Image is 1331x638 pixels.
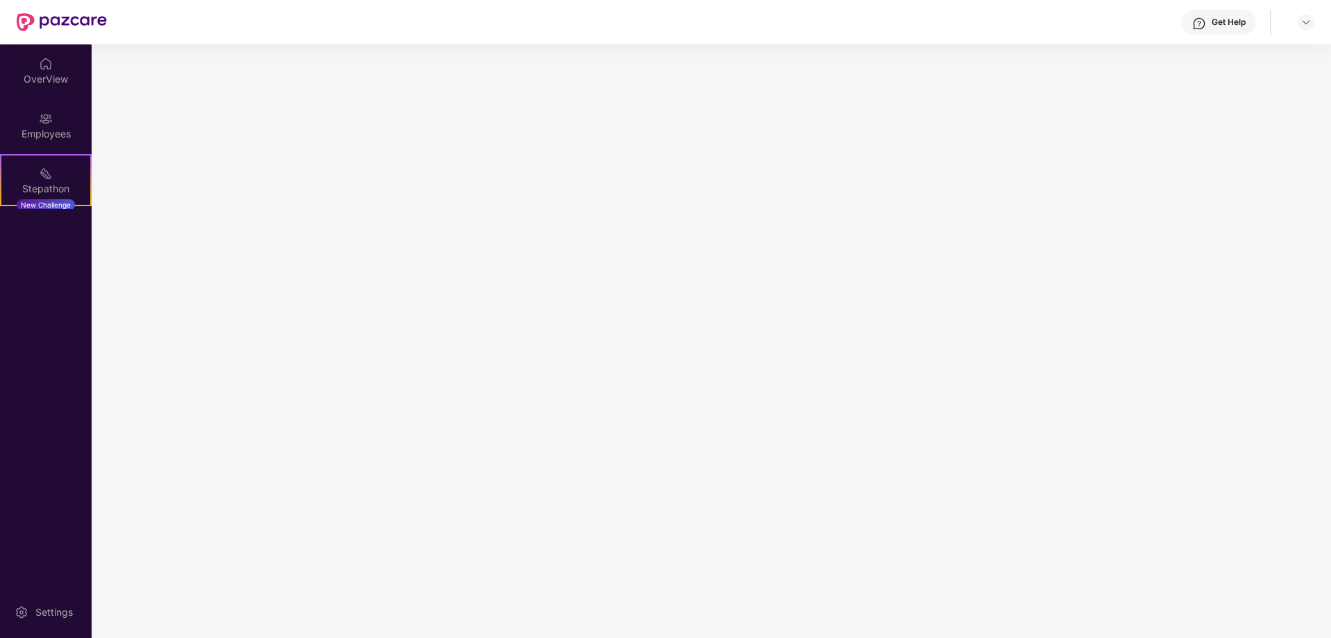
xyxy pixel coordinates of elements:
img: svg+xml;base64,PHN2ZyBpZD0iRW1wbG95ZWVzIiB4bWxucz0iaHR0cDovL3d3dy53My5vcmcvMjAwMC9zdmciIHdpZHRoPS... [39,112,53,126]
img: svg+xml;base64,PHN2ZyBpZD0iSGVscC0zMngzMiIgeG1sbnM9Imh0dHA6Ly93d3cudzMub3JnLzIwMDAvc3ZnIiB3aWR0aD... [1192,17,1206,31]
div: Get Help [1212,17,1246,28]
div: Settings [31,605,77,619]
img: svg+xml;base64,PHN2ZyBpZD0iSG9tZSIgeG1sbnM9Imh0dHA6Ly93d3cudzMub3JnLzIwMDAvc3ZnIiB3aWR0aD0iMjAiIG... [39,57,53,71]
img: New Pazcare Logo [17,13,107,31]
img: svg+xml;base64,PHN2ZyBpZD0iU2V0dGluZy0yMHgyMCIgeG1sbnM9Imh0dHA6Ly93d3cudzMub3JnLzIwMDAvc3ZnIiB3aW... [15,605,28,619]
img: svg+xml;base64,PHN2ZyBpZD0iRHJvcGRvd24tMzJ4MzIiIHhtbG5zPSJodHRwOi8vd3d3LnczLm9yZy8yMDAwL3N2ZyIgd2... [1300,17,1312,28]
img: svg+xml;base64,PHN2ZyB4bWxucz0iaHR0cDovL3d3dy53My5vcmcvMjAwMC9zdmciIHdpZHRoPSIyMSIgaGVpZ2h0PSIyMC... [39,167,53,181]
div: New Challenge [17,199,75,210]
div: Stepathon [1,182,90,196]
